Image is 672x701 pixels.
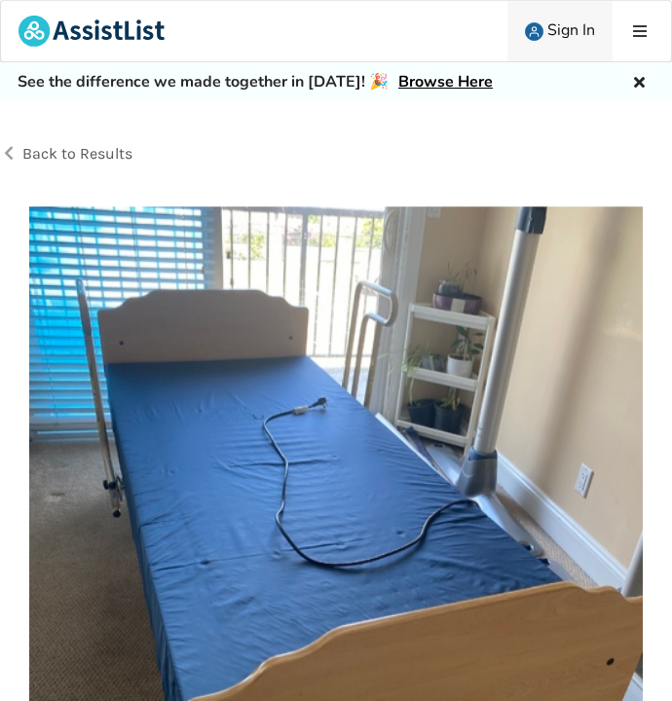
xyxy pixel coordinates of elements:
span: Sign In [547,19,595,41]
a: Browse Here [398,71,493,92]
img: assistlist-logo [19,16,165,47]
h5: See the difference we made together in [DATE]! 🎉 [18,72,493,92]
a: user icon Sign In [507,1,613,61]
img: user icon [525,22,543,41]
span: Back to Results [22,144,132,163]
